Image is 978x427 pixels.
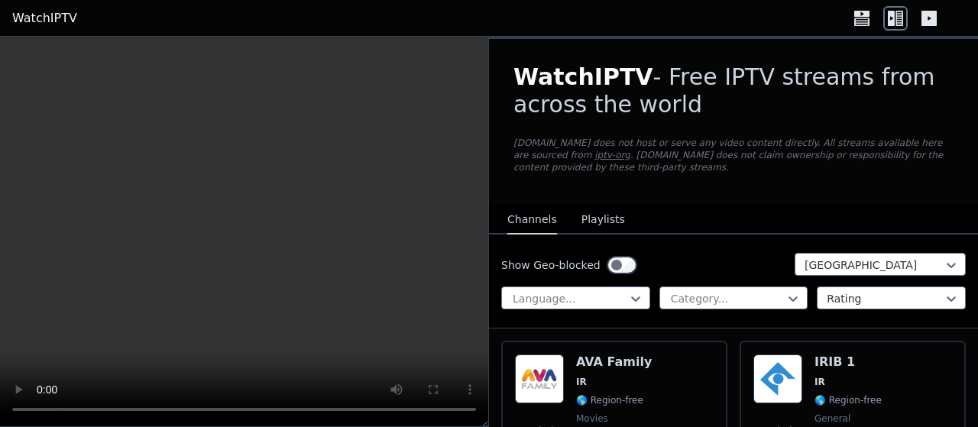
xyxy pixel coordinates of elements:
[501,257,601,273] label: Show Geo-blocked
[594,150,630,160] a: iptv-org
[814,376,825,388] span: IR
[814,394,882,406] span: 🌎 Region-free
[576,376,587,388] span: IR
[814,354,882,370] h6: IRIB 1
[576,354,652,370] h6: AVA Family
[513,137,954,173] p: [DOMAIN_NAME] does not host or serve any video content directly. All streams available here are s...
[513,63,653,90] span: WatchIPTV
[507,205,557,235] button: Channels
[576,412,608,425] span: movies
[753,354,802,403] img: IRIB 1
[513,63,954,118] h1: - Free IPTV streams from across the world
[576,394,643,406] span: 🌎 Region-free
[581,205,625,235] button: Playlists
[12,9,77,27] a: WatchIPTV
[814,412,850,425] span: general
[515,354,564,403] img: AVA Family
